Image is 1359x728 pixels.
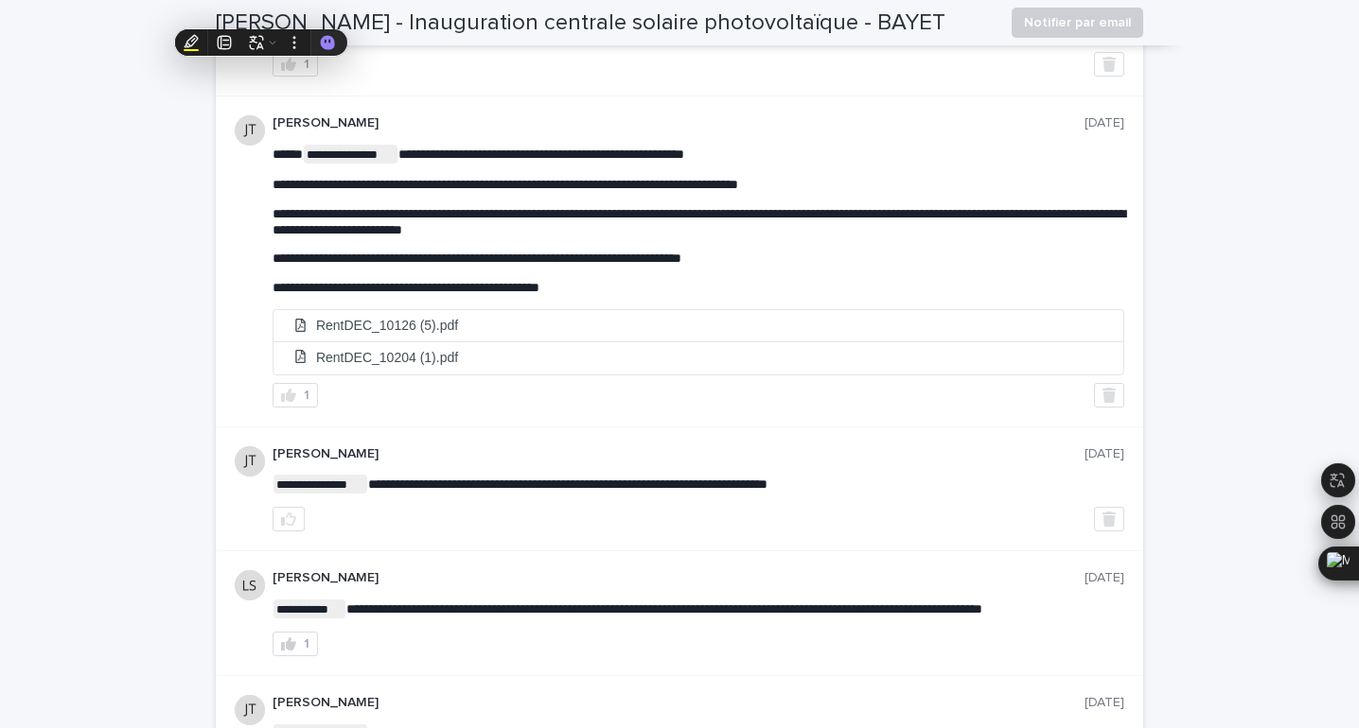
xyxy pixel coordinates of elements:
[1094,507,1124,531] button: Delete post
[273,695,1085,711] p: [PERSON_NAME]
[273,507,305,531] button: like this post
[1012,8,1143,38] button: Notifier par email
[274,310,1123,342] a: RentDEC_10126 (5).pdf
[1094,52,1124,77] button: Delete post
[1024,13,1131,32] span: Notifier par email
[273,115,1085,131] p: [PERSON_NAME]
[1085,115,1124,131] p: [DATE]
[273,632,318,656] button: 1
[304,58,309,71] div: 1
[273,446,1085,462] p: [PERSON_NAME]
[304,389,309,402] div: 1
[1085,446,1124,462] p: [DATE]
[274,342,1123,373] li: RentDEC_10204 (1).pdf
[216,9,945,37] h2: [PERSON_NAME] - Inauguration centrale solaire photovoltaïque - BAYET
[274,342,1123,374] a: RentDEC_10204 (1).pdf
[304,637,309,650] div: 1
[1085,570,1124,586] p: [DATE]
[1085,695,1124,711] p: [DATE]
[273,570,1085,586] p: [PERSON_NAME]
[1094,383,1124,407] button: Delete post
[273,383,318,407] button: 1
[273,52,318,77] button: 1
